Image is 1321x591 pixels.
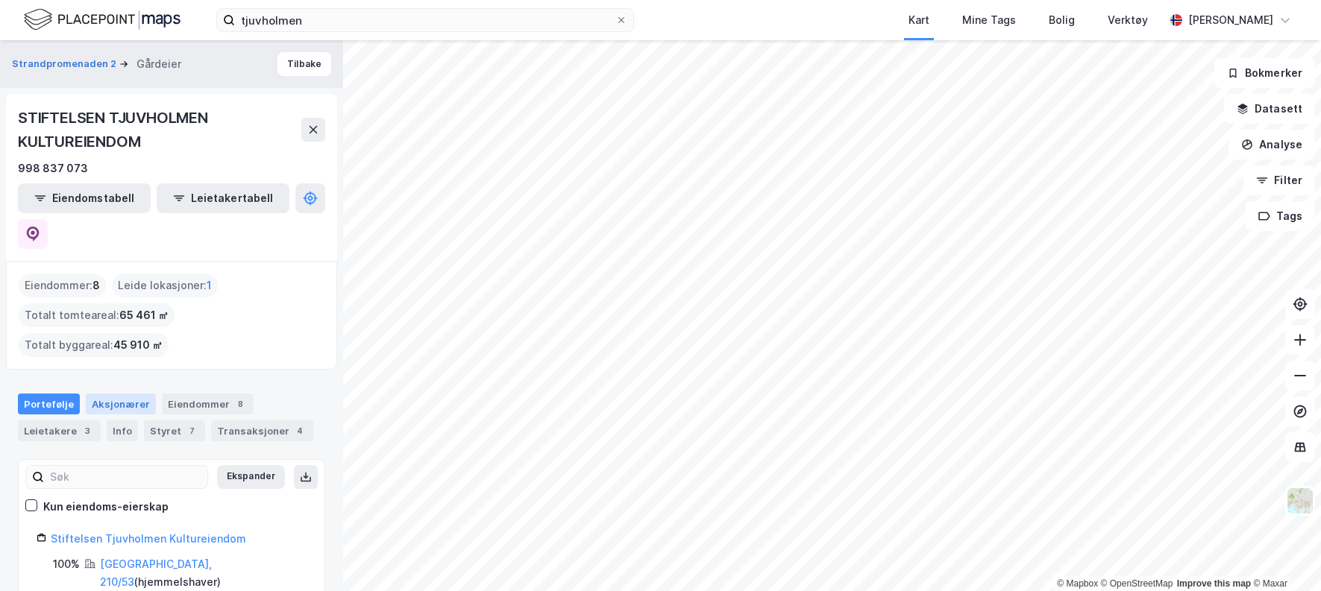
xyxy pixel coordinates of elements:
img: Z [1286,487,1314,515]
button: Bokmerker [1214,58,1315,88]
div: Kontrollprogram for chat [1246,519,1321,591]
div: Kun eiendoms-eierskap [43,498,169,516]
span: 1 [207,276,212,294]
a: Stiftelsen Tjuvholmen Kultureiendom [51,532,246,545]
div: Totalt byggareal : [19,333,169,357]
a: Mapbox [1057,578,1098,589]
img: logo.f888ab2527a4732fd821a326f86c7f29.svg [24,7,181,33]
div: Bolig [1049,11,1075,29]
div: [PERSON_NAME] [1188,11,1273,29]
div: Eiendommer [162,394,254,414]
button: Analyse [1229,130,1315,159]
div: Info [107,420,138,441]
input: Søk [44,466,207,488]
span: 8 [92,276,100,294]
div: 4 [292,423,307,438]
a: OpenStreetMap [1101,578,1173,589]
span: 45 910 ㎡ [113,336,163,354]
div: Aksjonærer [86,394,156,414]
button: Datasett [1224,94,1315,124]
div: Gårdeier [137,55,181,73]
button: Ekspander [217,465,285,489]
iframe: Chat Widget [1246,519,1321,591]
div: 100% [53,555,80,573]
div: Mine Tags [962,11,1016,29]
div: Portefølje [18,394,80,414]
div: Kart [909,11,929,29]
button: Tags [1246,201,1315,231]
div: 998 837 073 [18,159,88,177]
div: Totalt tomteareal : [19,303,175,327]
div: Styret [144,420,205,441]
button: Leietakertabell [157,183,289,213]
div: Eiendommer : [19,274,106,297]
span: 65 461 ㎡ [119,306,169,324]
div: 8 [233,396,248,411]
div: STIFTELSEN TJUVHOLMEN KULTUREIENDOM [18,106,301,154]
div: Transaksjoner [211,420,313,441]
div: Leide lokasjoner : [112,274,218,297]
div: Leietakere [18,420,101,441]
div: Verktøy [1108,11,1148,29]
div: ( hjemmelshaver ) [100,555,307,591]
button: Tilbake [277,52,331,76]
a: [GEOGRAPHIC_DATA], 210/53 [100,557,212,588]
div: 7 [184,423,199,438]
a: Improve this map [1177,578,1251,589]
div: 3 [80,423,95,438]
button: Filter [1243,165,1315,195]
button: Strandpromenaden 2 [12,57,119,72]
button: Eiendomstabell [18,183,151,213]
input: Søk på adresse, matrikkel, gårdeiere, leietakere eller personer [235,9,615,31]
